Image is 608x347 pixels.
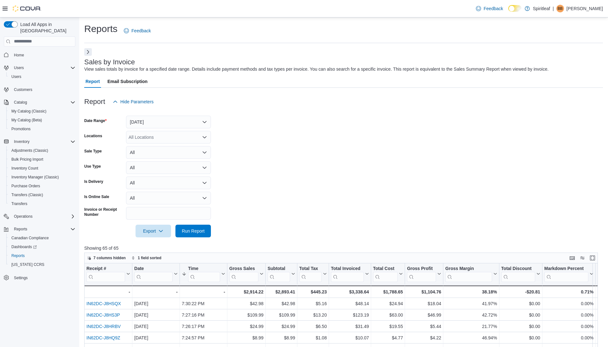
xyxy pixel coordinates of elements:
[134,311,178,319] div: [DATE]
[331,266,369,282] button: Total Invoiced
[14,87,32,92] span: Customers
[9,156,75,163] span: Bulk Pricing Import
[11,253,25,258] span: Reports
[473,2,505,15] a: Feedback
[445,311,497,319] div: 42.72%
[445,323,497,330] div: 21.77%
[120,99,154,105] span: Hide Parameters
[14,214,33,219] span: Operations
[182,334,225,342] div: 7:24:57 PM
[407,311,441,319] div: $46.99
[11,138,75,145] span: Inventory
[6,164,78,173] button: Inventory Count
[445,266,492,272] div: Gross Margin
[11,262,44,267] span: [US_STATE] CCRS
[6,116,78,125] button: My Catalog (Beta)
[9,107,75,115] span: My Catalog (Classic)
[501,288,540,296] div: -$20.81
[11,64,75,72] span: Users
[331,266,364,272] div: Total Invoiced
[373,266,403,282] button: Total Cost
[544,266,593,282] button: Markdown Percent
[268,323,295,330] div: $24.99
[558,5,563,12] span: BB
[14,53,24,58] span: Home
[9,191,75,199] span: Transfers (Classic)
[11,175,59,180] span: Inventory Manager (Classic)
[229,266,263,282] button: Gross Sales
[9,147,51,154] a: Adjustments (Classic)
[544,311,593,319] div: 0.00%
[11,86,35,93] a: Customers
[373,334,403,342] div: $4.77
[86,266,130,282] button: Receipt #
[9,125,33,133] a: Promotions
[86,335,120,340] a: IN62DC-J8HQ9Z
[11,213,35,220] button: Operations
[445,288,497,296] div: 38.18%
[136,225,171,237] button: Export
[299,288,327,296] div: $445.23
[373,266,398,272] div: Total Cost
[508,5,522,12] input: Dark Mode
[11,99,75,106] span: Catalog
[407,266,436,282] div: Gross Profit
[9,125,75,133] span: Promotions
[84,22,117,35] h1: Reports
[9,156,46,163] a: Bulk Pricing Import
[84,118,107,123] label: Date Range
[268,334,295,342] div: $8.99
[553,5,554,12] p: |
[11,201,27,206] span: Transfers
[1,98,78,107] button: Catalog
[229,266,258,272] div: Gross Sales
[268,266,290,282] div: Subtotal
[544,266,588,272] div: Markdown Percent
[373,288,403,296] div: $1,788.65
[6,190,78,199] button: Transfers (Classic)
[407,300,441,307] div: $18.04
[407,266,436,272] div: Gross Profit
[501,334,540,342] div: $0.00
[6,107,78,116] button: My Catalog (Classic)
[6,234,78,242] button: Canadian Compliance
[1,85,78,94] button: Customers
[373,266,398,282] div: Total Cost
[84,58,135,66] h3: Sales by Invoice
[268,300,295,307] div: $42.98
[445,334,497,342] div: 46.94%
[11,235,49,241] span: Canadian Compliance
[9,200,30,208] a: Transfers
[85,75,100,88] span: Report
[9,182,43,190] a: Purchase Orders
[484,5,503,12] span: Feedback
[11,86,75,93] span: Customers
[501,266,535,272] div: Total Discount
[9,234,51,242] a: Canadian Compliance
[6,260,78,269] button: [US_STATE] CCRS
[11,225,30,233] button: Reports
[445,300,497,307] div: 41.97%
[544,300,593,307] div: 0.00%
[11,74,21,79] span: Users
[331,311,369,319] div: $123.19
[11,51,75,59] span: Home
[501,311,540,319] div: $0.00
[6,251,78,260] button: Reports
[121,24,153,37] a: Feedback
[407,288,441,296] div: $1,104.76
[138,255,161,260] span: 1 field sorted
[11,244,37,249] span: Dashboards
[9,73,24,80] a: Users
[9,173,61,181] a: Inventory Manager (Classic)
[544,266,588,282] div: Markdown Percent
[86,266,125,282] div: Receipt # URL
[11,99,29,106] button: Catalog
[86,266,125,272] div: Receipt #
[229,334,263,342] div: $8.99
[299,266,322,282] div: Total Tax
[188,266,220,282] div: Time
[126,161,211,174] button: All
[229,300,263,307] div: $42.98
[9,164,41,172] a: Inventory Count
